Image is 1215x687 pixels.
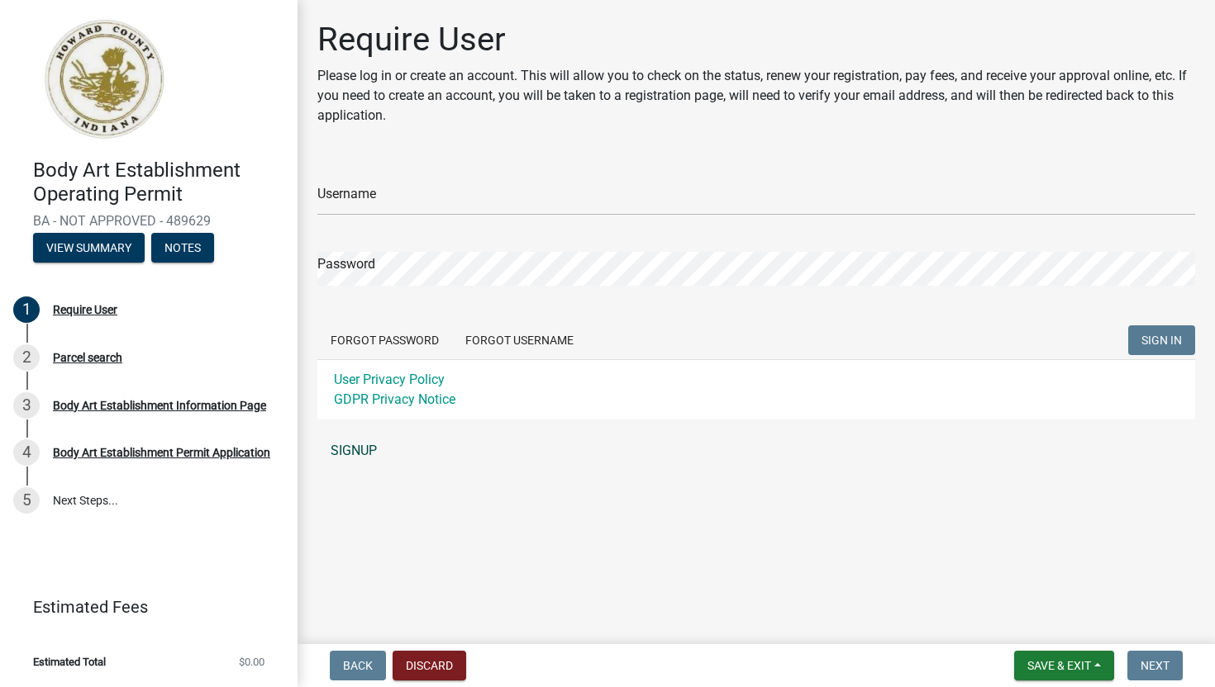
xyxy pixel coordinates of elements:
[317,66,1195,126] p: Please log in or create an account. This will allow you to check on the status, renew your regist...
[393,651,466,680] button: Discard
[1127,651,1183,680] button: Next
[151,233,214,263] button: Notes
[334,391,455,407] a: GDPR Privacy Notice
[53,400,266,411] div: Body Art Establishment Information Page
[317,20,1195,59] h1: Require User
[13,590,271,623] a: Estimated Fees
[13,392,40,419] div: 3
[33,656,106,667] span: Estimated Total
[33,17,174,141] img: Howard County, Indiana
[334,372,445,387] a: User Privacy Policy
[33,159,284,206] h4: Body Art Establishment Operating Permit
[151,242,214,255] wm-modal-confirm: Notes
[239,656,264,667] span: $0.00
[33,233,145,263] button: View Summary
[33,213,264,229] span: BA - NOT APPROVED - 489629
[452,325,587,355] button: Forgot Username
[317,325,452,355] button: Forgot Password
[1027,659,1091,672] span: Save & Exit
[53,447,270,458] div: Body Art Establishment Permit Application
[317,434,1195,467] a: SIGNUP
[1141,659,1170,672] span: Next
[1141,334,1182,347] span: SIGN IN
[53,352,122,363] div: Parcel search
[13,487,40,514] div: 5
[330,651,386,680] button: Back
[33,242,145,255] wm-modal-confirm: Summary
[1014,651,1114,680] button: Save & Exit
[53,304,117,315] div: Require User
[343,659,373,672] span: Back
[1128,325,1195,355] button: SIGN IN
[13,296,40,323] div: 1
[13,439,40,466] div: 4
[13,344,40,371] div: 2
